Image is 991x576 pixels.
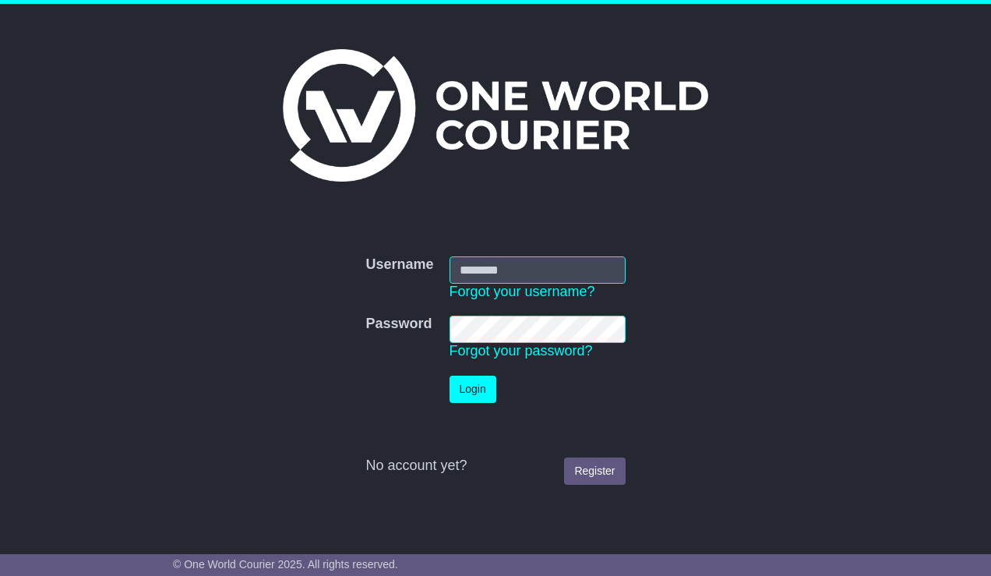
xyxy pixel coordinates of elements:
button: Login [450,376,496,403]
img: One World [283,49,708,182]
div: No account yet? [365,458,625,475]
a: Forgot your password? [450,343,593,359]
span: © One World Courier 2025. All rights reserved. [173,558,398,571]
label: Password [365,316,432,333]
label: Username [365,256,433,274]
a: Register [564,458,625,485]
a: Forgot your username? [450,284,595,299]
